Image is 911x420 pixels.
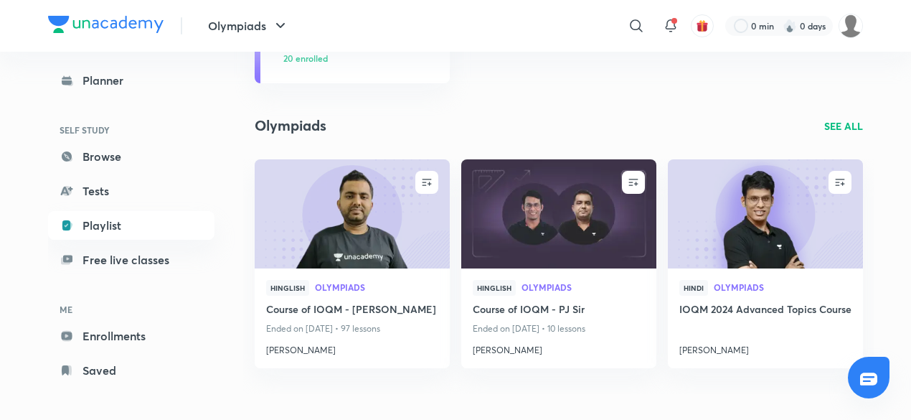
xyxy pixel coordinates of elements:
[783,19,797,33] img: streak
[824,118,863,134] a: SEE ALL
[48,16,164,33] img: Company Logo
[252,158,451,269] img: new-thumbnail
[48,142,214,171] a: Browse
[48,246,214,274] a: Free live classes
[48,177,214,205] a: Tests
[521,283,645,293] a: Olympiads
[679,302,851,319] a: IOQM 2024 Advanced Topics Course
[473,302,645,319] a: Course of IOQM - PJ Sir
[255,115,326,136] h2: Olympiads
[714,283,851,293] a: Olympiads
[48,297,214,322] h6: ME
[48,356,214,385] a: Saved
[48,66,214,95] a: Planner
[48,118,214,142] h6: SELF STUDY
[266,280,309,296] span: Hinglish
[199,11,298,40] button: Olympiads
[48,211,214,240] a: Playlist
[266,338,438,357] a: [PERSON_NAME]
[714,283,851,291] span: Olympiads
[459,158,658,269] img: new-thumbnail
[839,14,863,38] img: Adrinil Sain
[668,159,863,269] a: new-thumbnail
[315,283,438,291] span: Olympiads
[521,283,645,291] span: Olympiads
[461,159,656,269] a: new-thumbnail
[696,19,709,32] img: avatar
[473,319,645,338] p: Ended on [DATE] • 10 lessons
[283,52,328,65] span: 20 enrolled
[691,14,714,37] button: avatar
[266,319,438,338] p: Ended on [DATE] • 97 lessons
[48,16,164,37] a: Company Logo
[315,283,438,293] a: Olympiads
[48,322,214,350] a: Enrollments
[266,302,438,319] a: Course of IOQM - [PERSON_NAME]
[679,280,708,296] span: Hindi
[473,338,645,357] a: [PERSON_NAME]
[679,338,851,357] a: [PERSON_NAME]
[473,280,516,296] span: Hinglish
[255,159,450,269] a: new-thumbnail
[666,158,864,269] img: new-thumbnail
